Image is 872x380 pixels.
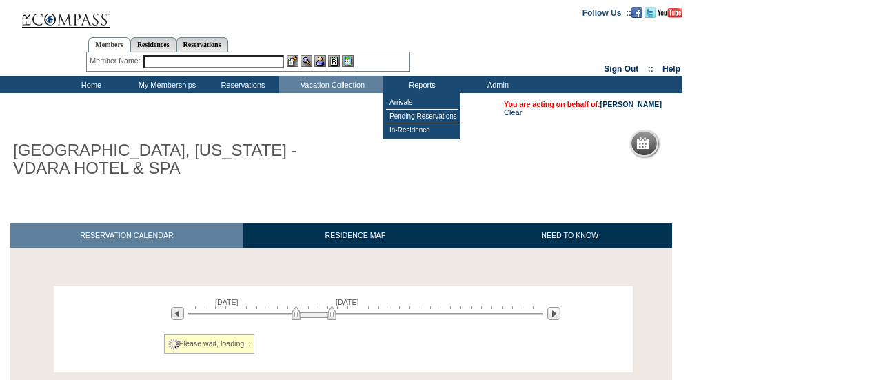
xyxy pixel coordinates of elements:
img: View [301,55,312,67]
a: Members [88,37,130,52]
img: Next [547,307,560,320]
h1: [GEOGRAPHIC_DATA], [US_STATE] - VDARA HOTEL & SPA [10,139,319,181]
a: Follow us on Twitter [645,8,656,16]
td: Follow Us :: [582,7,631,18]
a: RESIDENCE MAP [243,223,468,248]
span: [DATE] [215,298,239,306]
h5: Reservation Calendar [654,139,760,148]
a: Become our fan on Facebook [631,8,642,16]
img: Reservations [328,55,340,67]
span: You are acting on behalf of: [504,100,662,108]
img: spinner2.gif [168,339,179,350]
a: Reservations [176,37,228,52]
a: RESERVATION CALENDAR [10,223,243,248]
a: Clear [504,108,522,117]
span: :: [648,64,653,74]
td: In-Residence [386,123,458,137]
td: Home [52,76,128,93]
img: Impersonate [314,55,326,67]
td: Arrivals [386,96,458,110]
img: Follow us on Twitter [645,7,656,18]
td: Reservations [203,76,279,93]
div: Please wait, loading... [164,334,255,354]
div: Member Name: [90,55,143,67]
td: My Memberships [128,76,203,93]
td: Vacation Collection [279,76,383,93]
a: Residences [130,37,176,52]
img: Previous [171,307,184,320]
a: [PERSON_NAME] [600,100,662,108]
td: Admin [458,76,534,93]
span: [DATE] [336,298,359,306]
img: b_edit.gif [287,55,298,67]
td: Reports [383,76,458,93]
td: Pending Reservations [386,110,458,123]
a: Sign Out [604,64,638,74]
img: b_calculator.gif [342,55,354,67]
a: Subscribe to our YouTube Channel [658,8,682,16]
img: Become our fan on Facebook [631,7,642,18]
img: Subscribe to our YouTube Channel [658,8,682,18]
a: NEED TO KNOW [467,223,672,248]
a: Help [662,64,680,74]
